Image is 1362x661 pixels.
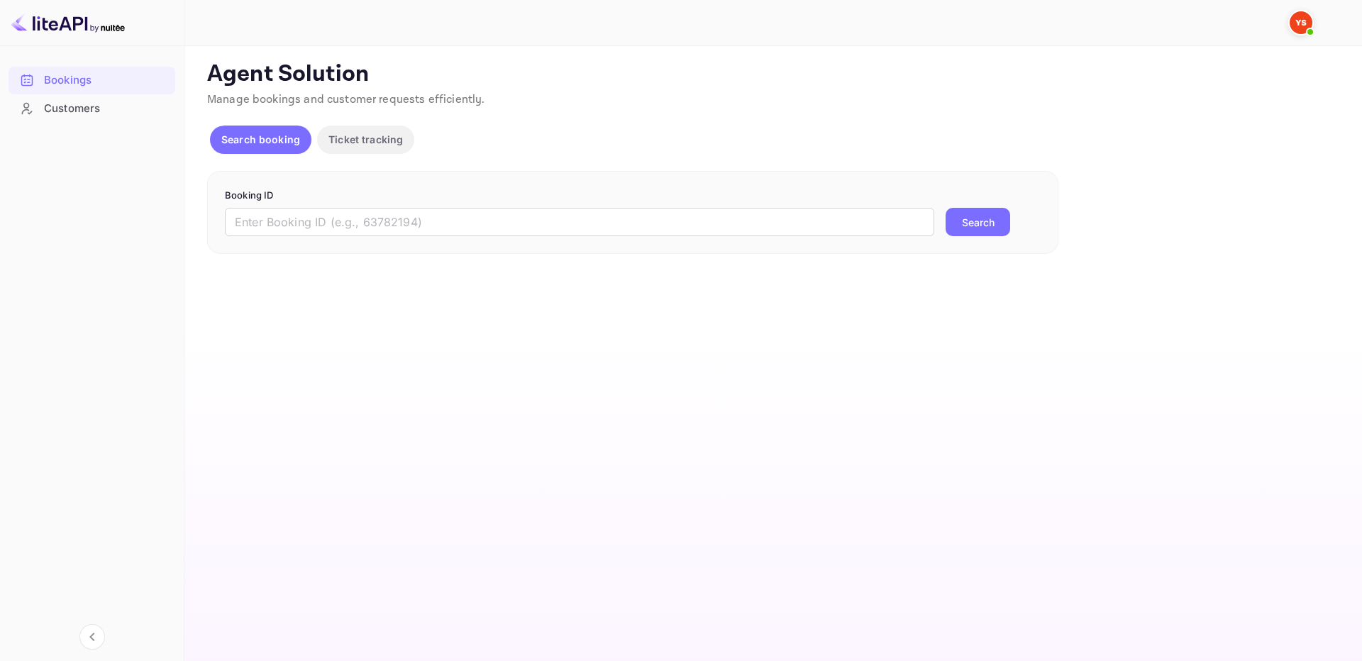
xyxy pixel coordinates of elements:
p: Ticket tracking [328,132,403,147]
div: Customers [44,101,168,117]
div: Bookings [44,72,168,89]
a: Customers [9,95,175,121]
button: Search [946,208,1010,236]
div: Customers [9,95,175,123]
input: Enter Booking ID (e.g., 63782194) [225,208,934,236]
p: Search booking [221,132,300,147]
img: LiteAPI logo [11,11,125,34]
p: Booking ID [225,189,1041,203]
button: Collapse navigation [79,624,105,650]
div: Bookings [9,67,175,94]
a: Bookings [9,67,175,93]
img: Yandex Support [1290,11,1312,34]
p: Agent Solution [207,60,1336,89]
span: Manage bookings and customer requests efficiently. [207,92,485,107]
